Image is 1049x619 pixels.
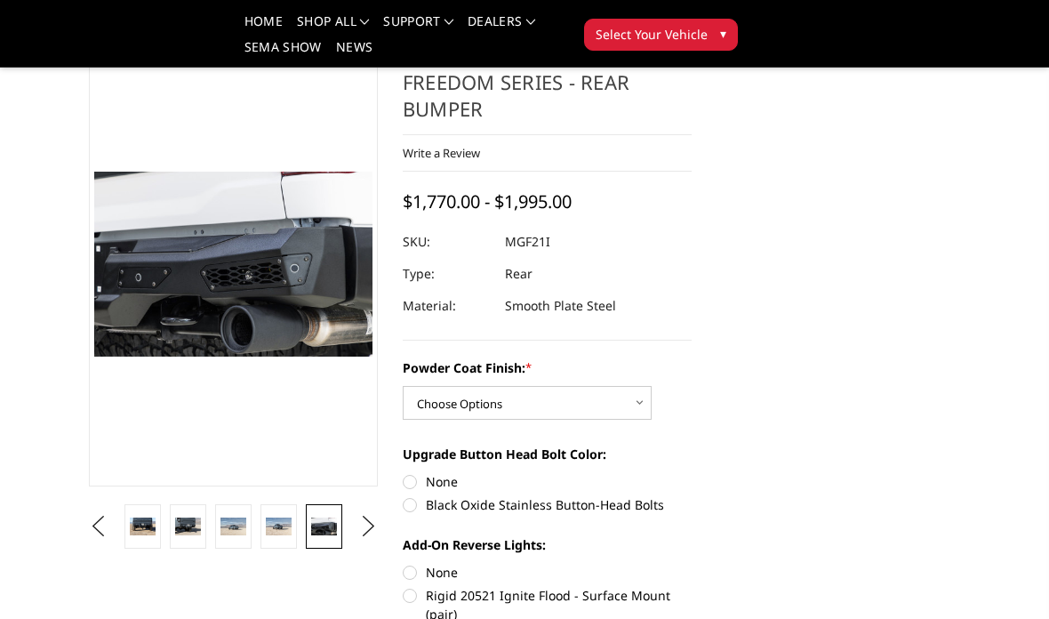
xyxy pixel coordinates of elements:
button: Previous [84,513,111,540]
a: Support [383,15,453,41]
span: ▾ [720,24,726,43]
dd: Smooth Plate Steel [505,290,616,322]
label: Powder Coat Finish: [403,358,692,377]
a: shop all [297,15,369,41]
dd: MGF21I [505,226,550,258]
button: Select Your Vehicle [584,19,738,51]
label: None [403,472,692,491]
button: Next [356,513,382,540]
dt: Type: [403,258,492,290]
span: $1,770.00 - $1,995.00 [403,189,572,213]
a: 2021-2025 Ford Raptor - Freedom Series - Rear Bumper [89,42,378,486]
img: 2021-2025 Ford Raptor - Freedom Series - Rear Bumper [175,518,201,535]
a: News [336,41,372,67]
dt: Material: [403,290,492,322]
label: Black Oxide Stainless Button-Head Bolts [403,495,692,514]
a: SEMA Show [244,41,322,67]
label: Add-On Reverse Lights: [403,535,692,554]
img: 2021-2025 Ford Raptor - Freedom Series - Rear Bumper [220,518,246,535]
dd: Rear [505,258,533,290]
a: Write a Review [403,145,480,161]
img: 2021-2025 Ford Raptor - Freedom Series - Rear Bumper [311,518,337,535]
label: None [403,563,692,582]
label: Upgrade Button Head Bolt Color: [403,445,692,463]
span: Select Your Vehicle [596,25,708,44]
a: Dealers [468,15,535,41]
dt: SKU: [403,226,492,258]
a: Home [244,15,283,41]
img: 2021-2025 Ford Raptor - Freedom Series - Rear Bumper [266,518,292,535]
h1: [DATE]-[DATE] Ford Raptor - Freedom Series - Rear Bumper [403,42,692,135]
